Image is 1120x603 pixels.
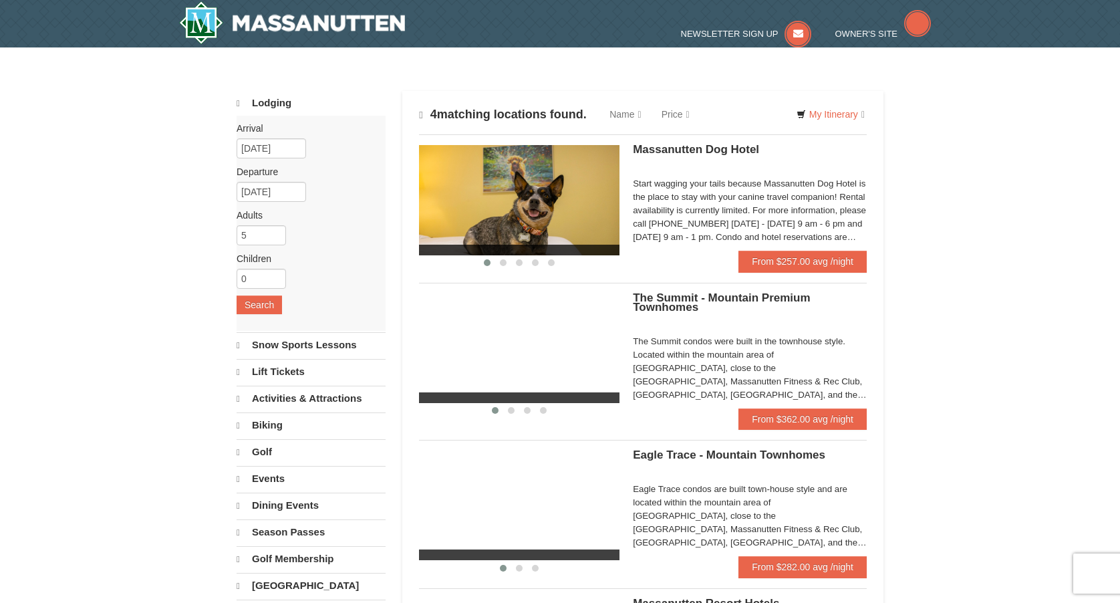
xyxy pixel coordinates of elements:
[633,291,810,314] span: The Summit - Mountain Premium Townhomes
[237,519,386,545] a: Season Passes
[835,29,932,39] a: Owner's Site
[237,412,386,438] a: Biking
[237,359,386,384] a: Lift Tickets
[179,1,405,44] img: Massanutten Resort Logo
[237,332,386,358] a: Snow Sports Lessons
[738,556,867,578] a: From $282.00 avg /night
[633,449,825,461] span: Eagle Trace - Mountain Townhomes
[633,143,759,156] span: Massanutten Dog Hotel
[237,466,386,491] a: Events
[681,29,812,39] a: Newsletter Sign Up
[835,29,898,39] span: Owner's Site
[237,91,386,116] a: Lodging
[237,295,282,314] button: Search
[179,1,405,44] a: Massanutten Resort
[237,252,376,265] label: Children
[237,546,386,572] a: Golf Membership
[633,483,867,550] div: Eagle Trace condos are built town-house style and are located within the mountain area of [GEOGRA...
[237,493,386,518] a: Dining Events
[237,439,386,465] a: Golf
[237,573,386,598] a: [GEOGRAPHIC_DATA]
[633,335,867,402] div: The Summit condos were built in the townhouse style. Located within the mountain area of [GEOGRAP...
[237,386,386,411] a: Activities & Attractions
[681,29,779,39] span: Newsletter Sign Up
[633,177,867,244] div: Start wagging your tails because Massanutten Dog Hotel is the place to stay with your canine trav...
[237,122,376,135] label: Arrival
[738,251,867,272] a: From $257.00 avg /night
[237,165,376,178] label: Departure
[237,209,376,222] label: Adults
[738,408,867,430] a: From $362.00 avg /night
[652,101,700,128] a: Price
[788,104,873,124] a: My Itinerary
[599,101,651,128] a: Name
